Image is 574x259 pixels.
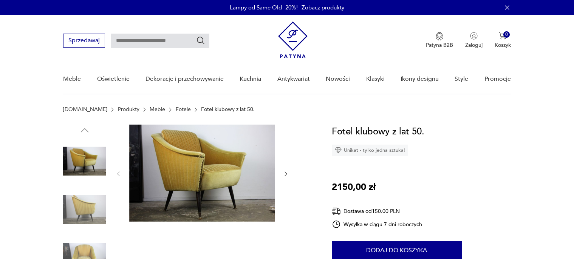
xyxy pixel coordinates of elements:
[230,4,298,11] p: Lampy od Same Old -20%!
[277,65,310,94] a: Antykwariat
[335,147,342,154] img: Ikona diamentu
[63,34,105,48] button: Sprzedawaj
[332,207,341,216] img: Ikona dostawy
[240,65,261,94] a: Kuchnia
[465,32,483,49] button: Zaloguj
[503,31,510,38] div: 0
[63,140,106,183] img: Zdjęcie produktu Fotel klubowy z lat 50.
[145,65,224,94] a: Dekoracje i przechowywanie
[499,32,506,40] img: Ikona koszyka
[426,32,453,49] button: Patyna B2B
[201,106,255,113] p: Fotel klubowy z lat 50.
[63,65,81,94] a: Meble
[302,4,344,11] a: Zobacz produkty
[129,125,275,222] img: Zdjęcie produktu Fotel klubowy z lat 50.
[176,106,191,113] a: Fotele
[118,106,139,113] a: Produkty
[63,188,106,231] img: Zdjęcie produktu Fotel klubowy z lat 50.
[63,39,105,44] a: Sprzedawaj
[470,32,478,40] img: Ikonka użytkownika
[401,65,439,94] a: Ikony designu
[278,22,308,58] img: Patyna - sklep z meblami i dekoracjami vintage
[97,65,130,94] a: Oświetlenie
[63,106,107,113] a: [DOMAIN_NAME]
[495,42,511,49] p: Koszyk
[332,145,408,156] div: Unikat - tylko jedna sztuka!
[484,65,511,94] a: Promocje
[332,207,422,216] div: Dostawa od 150,00 PLN
[436,32,443,40] img: Ikona medalu
[495,32,511,49] button: 0Koszyk
[326,65,350,94] a: Nowości
[332,180,376,194] p: 2150,00 zł
[196,36,205,45] button: Szukaj
[366,65,385,94] a: Klasyki
[332,125,424,139] h1: Fotel klubowy z lat 50.
[455,65,468,94] a: Style
[150,106,165,113] a: Meble
[332,220,422,229] div: Wysyłka w ciągu 7 dni roboczych
[465,42,483,49] p: Zaloguj
[426,32,453,49] a: Ikona medaluPatyna B2B
[426,42,453,49] p: Patyna B2B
